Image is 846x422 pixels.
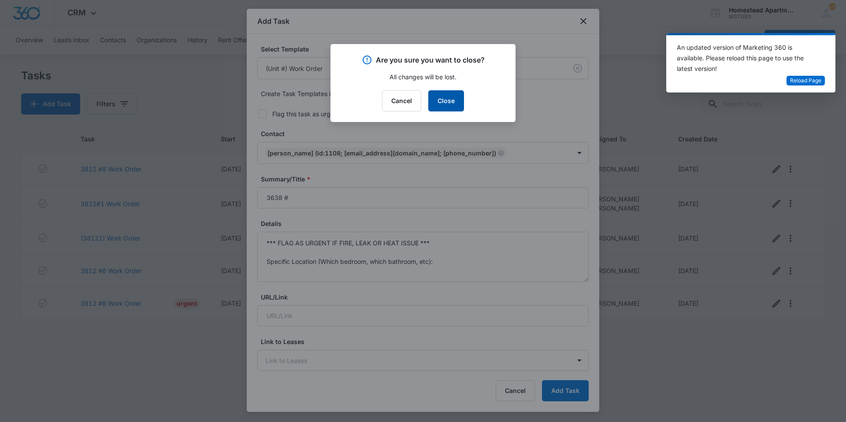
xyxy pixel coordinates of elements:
p: Are you sure you want to close? [376,55,485,65]
div: All changes will be lost. [330,65,516,81]
div: An updated version of Marketing 360 is available. Please reload this page to use the latest version! [677,42,814,74]
span: Reload Page [790,77,821,85]
button: Cancel [382,90,421,111]
button: Close [428,90,464,111]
